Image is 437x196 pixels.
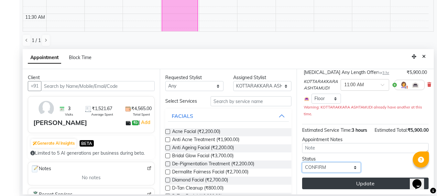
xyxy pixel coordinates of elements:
[302,127,352,133] span: Estimated Service Time:
[172,177,228,185] span: Diamond Facial (₹2,700.00)
[41,81,155,91] input: Search by Name/Mobile/Email/Code
[92,105,112,112] span: ₹1,521.67
[31,165,51,173] span: Notes
[37,99,56,118] img: avatar
[140,119,151,126] a: Add
[172,185,224,193] span: D-Tan Cleanup (₹800.00)
[172,160,254,169] span: De-Pigmentation Treatment (₹2,200.00)
[375,127,408,133] span: Estimated Total:
[172,128,220,136] span: Acne Facial (₹2,200.00)
[304,69,389,76] div: [MEDICAL_DATA] Any Length Offer
[132,120,139,126] span: ₹0
[304,105,422,116] small: Warning: KOTTARAKKARA ASHTAMUDI already have another at this time.
[408,127,429,133] span: ₹5,900.00
[32,37,41,44] span: 1 / 1
[304,78,338,91] span: KOTTARAKKARA ASHTAMUDI
[24,14,46,21] div: 11:30 AM
[352,127,367,133] span: 3 hours
[168,110,289,122] button: FACIALS
[211,96,291,106] input: Search by service name
[382,70,389,75] span: 3 hr
[411,81,419,89] img: Interior.png
[131,105,152,112] span: ₹4,565.00
[302,156,360,162] div: Status
[419,52,429,62] button: Close
[68,105,71,112] span: 3
[172,136,239,144] span: Anti Acne Treatment (₹1,900.00)
[30,150,152,157] div: Limited to 5 AI generations per business during beta.
[69,55,92,60] span: Block Time
[28,81,41,91] button: +91
[91,112,113,117] span: Average Spent
[33,118,87,128] div: [PERSON_NAME]
[28,52,61,64] span: Appointment
[172,169,248,177] span: Dermalite Fairness Facial (₹2,700.00)
[302,136,429,143] div: Appointment Notes
[304,96,310,102] img: Interior.png
[80,140,94,146] span: BETA
[378,70,389,75] small: for
[139,119,151,126] span: |
[400,81,408,89] img: Hairdresser.png
[160,98,206,105] div: Select Services
[172,144,234,152] span: Anti Ageing Facial (₹2,200.00)
[65,112,73,117] span: Visits
[82,174,101,181] span: No notes
[172,112,193,120] div: FACIALS
[233,74,291,81] div: Assigned Stylist
[165,74,224,81] div: Requested Stylist
[133,112,150,117] span: Total Spent
[410,170,431,190] iframe: chat widget
[407,69,427,76] div: ₹5,900.00
[31,139,76,148] button: Generate AI Insights
[172,152,234,160] span: Bridal Glow Facial (₹3,700.00)
[302,178,429,189] button: Update
[28,74,155,81] div: Client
